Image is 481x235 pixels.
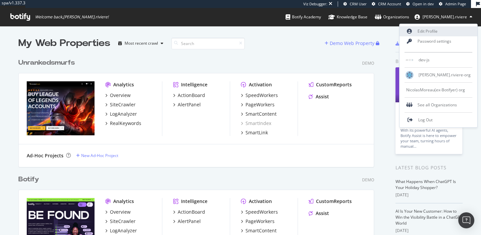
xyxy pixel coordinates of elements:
div: AlertPanel [178,101,201,108]
a: Assist [309,93,329,100]
a: Log Out [399,115,477,125]
a: Unrankedsmurfs [18,58,77,68]
a: New Ad-Hoc Project [76,153,118,158]
div: SmartLink [246,129,268,136]
div: My Web Properties [18,37,110,50]
a: SmartLink [241,129,268,136]
div: AlertPanel [178,218,201,225]
div: Demo [362,60,374,66]
a: Botify Academy [286,8,321,26]
a: CustomReports [309,81,352,88]
a: SpeedWorkers [241,92,278,99]
div: Activation [249,198,272,205]
div: CustomReports [316,198,352,205]
div: Viz Debugger: [303,1,327,7]
span: Log Out [418,117,433,123]
div: PageWorkers [246,218,275,225]
div: SiteCrawler [110,101,136,108]
span: Welcome back, [PERSON_NAME].riviere ! [35,14,109,20]
span: CRM User [350,1,367,6]
div: RealKeywords [110,120,141,127]
a: Demo Web Property [325,40,376,46]
a: Botify [18,175,42,184]
a: SmartContent [241,111,277,117]
div: Analytics [113,198,134,205]
a: LogAnalyzer [105,227,137,234]
img: dev-js [406,59,414,61]
a: SiteCrawler [105,101,136,108]
a: RealKeywords [105,120,141,127]
a: CRM Account [372,1,401,7]
a: SiteCrawler [105,218,136,225]
div: With its powerful AI agents, Botify Assist is here to empower your team, turning hours of manual… [400,128,457,149]
img: Unrankedsmurfs [27,81,95,135]
div: Analytics [113,81,134,88]
a: AI Is Your New Customer: How to Win the Visibility Battle in a ChatGPT World [395,208,463,226]
div: Intelligence [181,198,207,205]
a: What Happens When ChatGPT Is Your Holiday Shopper? [395,179,456,190]
a: SmartContent [241,227,277,234]
a: AlertPanel [173,101,201,108]
div: SpeedWorkers [246,209,278,215]
div: Unrankedsmurfs [18,58,75,68]
a: LogAnalyzer [105,111,137,117]
div: Knowledge Base [328,14,367,20]
span: CRM Account [378,1,401,6]
span: Open in dev [413,1,434,6]
div: Botify [18,175,39,184]
div: Most recent crawl [125,41,158,45]
div: Demo Web Property [330,40,374,47]
div: Intelligence [181,81,207,88]
span: [PERSON_NAME].riviere-org [419,72,471,78]
a: Assist [309,210,329,217]
button: Demo Web Property [325,38,376,49]
button: [PERSON_NAME].riviere [409,12,478,22]
div: LogAnalyzer [110,227,137,234]
a: CRM User [343,1,367,7]
div: Overview [110,92,131,99]
div: Botify Academy [286,14,321,20]
div: Organizations [375,14,409,20]
div: LogAnalyzer [110,111,137,117]
a: SmartIndex [241,120,271,127]
img: How to Save Hours on Content and Research Workflows with Botify Assist [395,67,462,102]
span: NicolasMoreau(ex-Botifyer) org [406,87,465,93]
span: Admin Page [445,1,466,6]
div: ActionBoard [178,92,205,99]
div: SiteCrawler [110,218,136,225]
div: Ad-Hoc Projects [27,152,63,159]
a: CustomReports [309,198,352,205]
div: New Ad-Hoc Project [81,153,118,158]
div: See all Organizations [399,100,477,110]
a: Password settings [399,36,477,46]
a: AlertPanel [173,218,201,225]
a: PageWorkers [241,101,275,108]
div: SpeedWorkers [246,92,278,99]
div: [DATE] [395,228,463,234]
div: Latest Blog Posts [395,164,463,171]
div: SmartContent [246,111,277,117]
div: Assist [316,93,329,100]
div: [DATE] [395,192,463,198]
input: Search [171,38,245,49]
a: Overview [105,92,131,99]
button: Most recent crawl [116,38,166,49]
div: Botify news [395,58,463,65]
a: ActionBoard [173,92,205,99]
div: Demo [362,177,374,183]
div: Open Intercom Messenger [458,212,474,228]
div: Assist [316,210,329,217]
div: SmartContent [246,227,277,234]
a: Edit Profile [399,26,477,36]
a: Knowledge Base [328,8,367,26]
a: Organizations [375,8,409,26]
div: Overview [110,209,131,215]
div: Activation [249,81,272,88]
span: emmanuel.riviere [423,14,467,20]
div: ActionBoard [178,209,205,215]
a: ActionBoard [173,209,205,215]
a: PageWorkers [241,218,275,225]
a: Open in dev [406,1,434,7]
div: PageWorkers [246,101,275,108]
